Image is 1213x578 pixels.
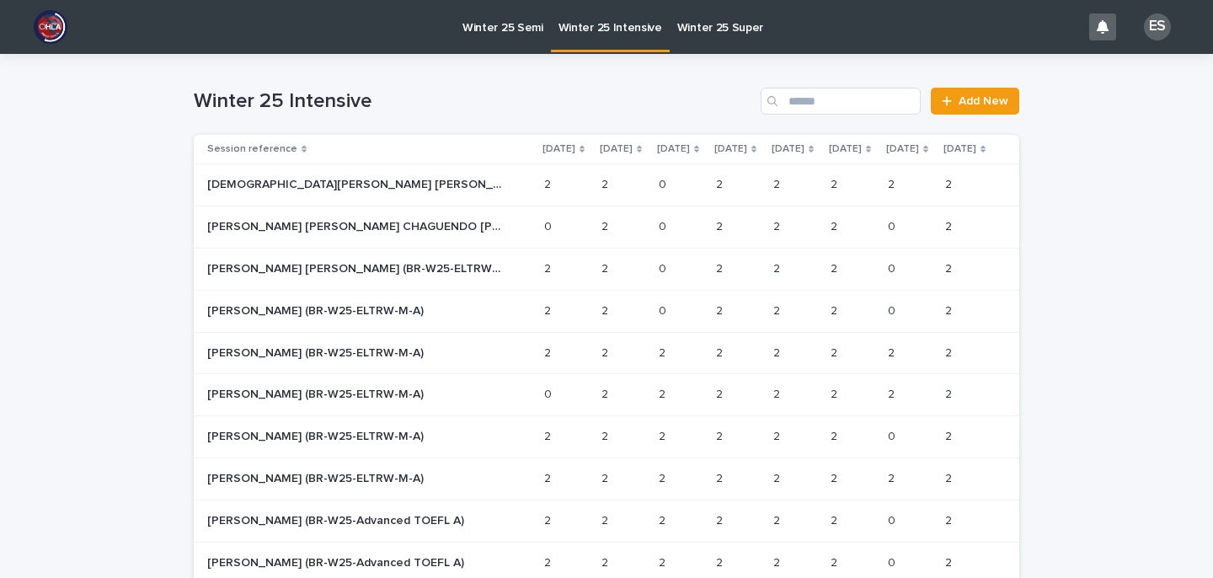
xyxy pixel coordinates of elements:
[601,174,612,192] p: 2
[716,301,726,318] p: 2
[716,426,726,444] p: 2
[931,88,1019,115] a: Add New
[1144,13,1171,40] div: ES
[601,468,612,486] p: 2
[945,174,955,192] p: 2
[716,217,726,234] p: 2
[659,426,669,444] p: 2
[716,553,726,570] p: 2
[601,384,612,402] p: 2
[773,301,783,318] p: 2
[773,343,783,361] p: 2
[194,89,754,114] h1: Winter 25 Intensive
[659,217,670,234] p: 0
[194,206,1019,249] tr: [PERSON_NAME] [PERSON_NAME] CHAGUENDO [PERSON_NAME] (BR-W25-ELTRW-M-A)[PERSON_NAME] [PERSON_NAME]...
[831,511,841,528] p: 2
[716,343,726,361] p: 2
[601,217,612,234] p: 2
[831,217,841,234] p: 2
[888,384,898,402] p: 2
[773,426,783,444] p: 2
[207,511,468,528] p: Naif Duhim N BIN SAEEDAN (BR-W25-Advanced TOEFL A)
[544,426,554,444] p: 2
[601,553,612,570] p: 2
[831,426,841,444] p: 2
[945,384,955,402] p: 2
[772,140,804,158] p: [DATE]
[544,468,554,486] p: 2
[761,88,921,115] input: Search
[207,384,427,402] p: [PERSON_NAME] (BR-W25-ELTRW-M-A)
[657,140,690,158] p: [DATE]
[773,511,783,528] p: 2
[207,468,427,486] p: Stephanie TAKAHASHI AMSTALDEM (BR-W25-ELTRW-M-A)
[659,301,670,318] p: 0
[601,301,612,318] p: 2
[945,343,955,361] p: 2
[831,343,841,361] p: 2
[716,259,726,276] p: 2
[207,174,505,192] p: Cristiane DE MELO DANTAS DE SOUSA (BR-W25-ELTRW-M-A)
[888,468,898,486] p: 2
[773,384,783,402] p: 2
[659,468,669,486] p: 2
[959,95,1008,107] span: Add New
[829,140,862,158] p: [DATE]
[194,290,1019,332] tr: [PERSON_NAME] (BR-W25-ELTRW-M-A)[PERSON_NAME] (BR-W25-ELTRW-M-A) 22 22 00 22 22 22 00 22
[207,217,505,234] p: Maria Isabel CHAGUENDO ALDANA (BR-W25-ELTRW-M-A)
[773,553,783,570] p: 2
[773,259,783,276] p: 2
[773,217,783,234] p: 2
[888,553,899,570] p: 0
[886,140,919,158] p: [DATE]
[888,426,899,444] p: 0
[945,553,955,570] p: 2
[544,217,555,234] p: 0
[207,426,427,444] p: [PERSON_NAME] (BR-W25-ELTRW-M-A)
[659,259,670,276] p: 0
[544,553,554,570] p: 2
[831,301,841,318] p: 2
[714,140,747,158] p: [DATE]
[888,511,899,528] p: 0
[716,384,726,402] p: 2
[601,259,612,276] p: 2
[831,174,841,192] p: 2
[544,174,554,192] p: 2
[34,10,67,44] img: aipyDjXYRKSA0uVTCYJi
[888,259,899,276] p: 0
[716,511,726,528] p: 2
[945,259,955,276] p: 2
[716,174,726,192] p: 2
[207,301,427,318] p: Muhammad Mubashir USMAN (BR-W25-ELTRW-M-A)
[659,553,669,570] p: 2
[659,384,669,402] p: 2
[207,343,427,361] p: [PERSON_NAME] (BR-W25-ELTRW-M-A)
[888,174,898,192] p: 2
[831,468,841,486] p: 2
[716,468,726,486] p: 2
[544,259,554,276] p: 2
[888,217,899,234] p: 0
[194,332,1019,374] tr: [PERSON_NAME] (BR-W25-ELTRW-M-A)[PERSON_NAME] (BR-W25-ELTRW-M-A) 22 22 22 22 22 22 22 22
[659,174,670,192] p: 0
[773,468,783,486] p: 2
[194,164,1019,206] tr: [DEMOGRAPHIC_DATA][PERSON_NAME] [PERSON_NAME] [PERSON_NAME] (BR-W25-ELTRW-M-A)[DEMOGRAPHIC_DATA][...
[542,140,575,158] p: [DATE]
[194,500,1019,542] tr: [PERSON_NAME] (BR-W25-Advanced TOEFL A)[PERSON_NAME] (BR-W25-Advanced TOEFL A) 22 22 22 22 22 22 ...
[773,174,783,192] p: 2
[945,468,955,486] p: 2
[945,511,955,528] p: 2
[194,458,1019,500] tr: [PERSON_NAME] (BR-W25-ELTRW-M-A)[PERSON_NAME] (BR-W25-ELTRW-M-A) 22 22 22 22 22 22 22 22
[207,553,468,570] p: Mohammed Aziz M ALTURAIF (BR-W25-Advanced TOEFL A)
[194,374,1019,416] tr: [PERSON_NAME] (BR-W25-ELTRW-M-A)[PERSON_NAME] (BR-W25-ELTRW-M-A) 00 22 22 22 22 22 22 22
[943,140,976,158] p: [DATE]
[544,384,555,402] p: 0
[601,511,612,528] p: 2
[888,301,899,318] p: 0
[207,259,505,276] p: Viviana Julieth RUBIANO SANCHEZ (BR-W25-ELTRW-M-A)
[544,301,554,318] p: 2
[659,511,669,528] p: 2
[194,416,1019,458] tr: [PERSON_NAME] (BR-W25-ELTRW-M-A)[PERSON_NAME] (BR-W25-ELTRW-M-A) 22 22 22 22 22 22 00 22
